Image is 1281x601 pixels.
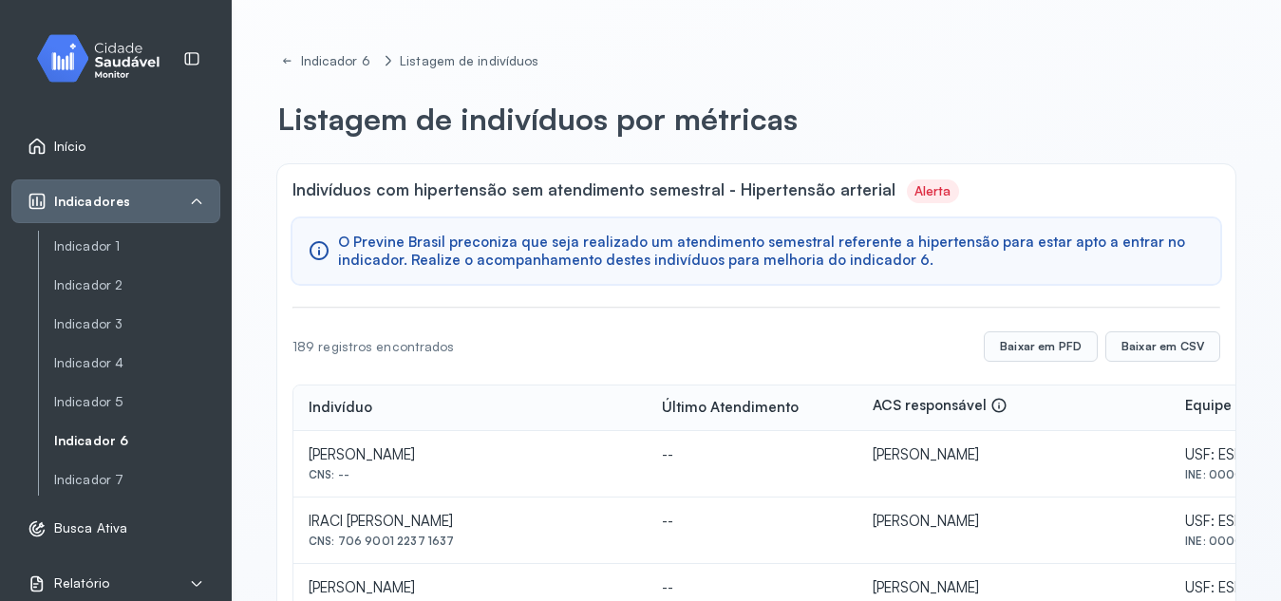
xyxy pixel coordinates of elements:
a: Indicador 6 [54,429,220,453]
div: ACS responsável [873,397,1008,419]
div: Alerta [914,183,951,199]
div: CNS: -- [309,468,631,481]
span: Início [54,139,86,155]
a: Listagem de indivíduos [396,49,542,73]
div: -- [662,446,842,464]
p: Listagem de indivíduos por métricas [277,100,798,138]
div: CNS: 706 9001 2237 1637 [309,535,631,548]
a: Indicador 4 [54,351,220,375]
a: Indicador 2 [54,273,220,297]
div: [PERSON_NAME] [309,579,631,597]
a: Indicador 4 [54,355,220,371]
div: [PERSON_NAME] [309,446,631,464]
a: Indicador 3 [54,312,220,336]
div: Indicador 6 [301,53,374,69]
a: Indicador 1 [54,238,220,254]
a: Indicador 2 [54,277,220,293]
div: -- [662,513,842,531]
span: Busca Ativa [54,520,127,536]
div: [PERSON_NAME] [873,446,1155,464]
a: Início [28,137,204,156]
button: Baixar em PFD [984,331,1098,362]
div: -- [662,579,842,597]
a: Indicador 5 [54,390,220,414]
img: monitor.svg [20,30,191,86]
div: [PERSON_NAME] [873,513,1155,531]
a: Indicador 7 [54,468,220,492]
div: 189 registros encontrados [292,339,455,355]
span: Relatório [54,575,109,592]
span: Indivíduos com hipertensão sem atendimento semestral - Hipertensão arterial [292,179,895,203]
a: Indicador 6 [54,433,220,449]
a: Indicador 6 [277,49,377,73]
a: Indicador 1 [54,235,220,258]
span: O Previne Brasil preconiza que seja realizado um atendimento semestral referente a hipertensão pa... [338,234,1205,270]
div: [PERSON_NAME] [873,579,1155,597]
button: Baixar em CSV [1105,331,1220,362]
div: IRACI [PERSON_NAME] [309,513,631,531]
a: Indicador 3 [54,316,220,332]
a: Indicador 5 [54,394,220,410]
div: Listagem de indivíduos [400,53,538,69]
div: Último Atendimento [662,399,799,417]
div: Indivíduo [309,399,372,417]
span: Indicadores [54,194,130,210]
a: Busca Ativa [28,519,204,538]
a: Indicador 7 [54,472,220,488]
